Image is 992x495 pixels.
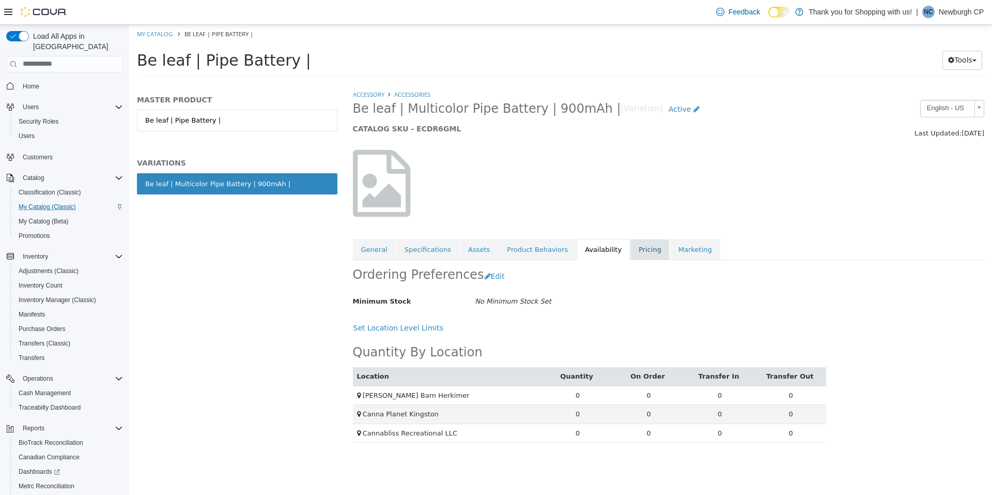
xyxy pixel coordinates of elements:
a: General [224,214,267,236]
span: Inventory Manager (Classic) [14,294,123,306]
span: [PERSON_NAME] Barn Herkimer [234,367,340,374]
a: English - US [791,75,855,93]
a: Metrc Reconciliation [14,480,79,492]
button: My Catalog (Beta) [10,214,127,229]
button: Tools [813,26,853,45]
button: Manifests [10,307,127,322]
span: Adjustments (Classic) [19,267,79,275]
span: Active [539,80,562,88]
button: Location [228,347,262,357]
button: Operations [19,372,57,385]
span: Users [19,132,35,140]
button: Inventory Manager (Classic) [10,293,127,307]
a: Quantity [431,348,466,355]
button: Operations [2,371,127,386]
a: Feedback [712,2,764,22]
td: 0 [555,380,626,399]
button: Security Roles [10,114,127,129]
span: [DATE] [832,104,855,112]
span: Operations [23,374,53,383]
i: No Minimum Stock Set [346,273,422,280]
span: My Catalog (Classic) [14,201,123,213]
a: Inventory Count [14,279,67,292]
span: Users [23,103,39,111]
span: Reports [19,422,123,434]
td: 0 [626,361,698,380]
span: Cash Management [19,389,71,397]
a: Manifests [14,308,49,321]
button: Canadian Compliance [10,450,127,464]
div: Newburgh CP [922,6,935,18]
span: BioTrack Reconciliation [14,437,123,449]
span: Last Updated: [785,104,832,112]
span: Metrc Reconciliation [14,480,123,492]
span: Transfers (Classic) [19,339,70,348]
td: 0 [413,399,484,418]
span: Inventory Manager (Classic) [19,296,96,304]
button: Transfers (Classic) [10,336,127,351]
a: Transfers (Classic) [14,337,74,350]
button: Inventory Count [10,278,127,293]
span: My Catalog (Beta) [19,217,69,226]
button: Promotions [10,229,127,243]
a: Promotions [14,230,54,242]
p: | [916,6,918,18]
button: Reports [2,421,127,436]
button: Users [10,129,127,143]
span: My Catalog (Beta) [14,215,123,228]
span: Users [19,101,123,113]
button: Adjustments (Classic) [10,264,127,278]
span: Canadian Compliance [19,453,80,461]
a: Canadian Compliance [14,451,84,463]
a: Availability [447,214,501,236]
button: Users [19,101,43,113]
input: Dark Mode [768,7,790,18]
span: Customers [19,151,123,163]
span: Catalog [23,174,44,182]
span: Security Roles [19,117,58,126]
span: Traceabilty Dashboard [19,403,81,412]
span: Be leaf | Multicolor Pipe Battery | 900mAh | [224,76,492,92]
span: Be leaf | Pipe Battery | [8,26,182,44]
h5: MASTER PRODUCT [8,70,208,80]
button: Inventory [19,250,52,263]
span: Cash Management [14,387,123,399]
td: 0 [413,361,484,380]
span: Inventory Count [14,279,123,292]
span: Transfers [19,354,44,362]
td: 0 [626,399,698,418]
a: Assets [331,214,369,236]
span: Feedback [729,7,760,17]
td: 0 [484,361,555,380]
button: Home [2,79,127,94]
span: Inventory [23,252,48,261]
a: Transfers [14,352,49,364]
h2: Ordering Preferences [224,242,355,258]
span: Manifests [14,308,123,321]
span: Transfers (Classic) [14,337,123,350]
a: Adjustments (Classic) [14,265,83,277]
a: Purchase Orders [14,323,70,335]
button: Cash Management [10,386,127,400]
a: Dashboards [10,464,127,479]
span: Transfers [14,352,123,364]
p: Newburgh CP [939,6,984,18]
span: Operations [19,372,123,385]
h5: CATALOG SKU - ECDR6GML [224,99,693,109]
p: Thank you for Shopping with us! [809,6,912,18]
span: Users [14,130,123,142]
span: Manifests [19,310,45,319]
span: BioTrack Reconciliation [19,439,83,447]
a: Customers [19,151,57,163]
span: English - US [792,76,841,92]
td: 0 [484,399,555,418]
span: Purchase Orders [14,323,123,335]
button: My Catalog (Classic) [10,200,127,214]
a: Dashboards [14,466,64,478]
a: My Catalog (Classic) [14,201,80,213]
a: BioTrack Reconciliation [14,437,87,449]
a: On Order [501,348,538,355]
button: Inventory [2,249,127,264]
span: Load All Apps in [GEOGRAPHIC_DATA] [29,31,123,52]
